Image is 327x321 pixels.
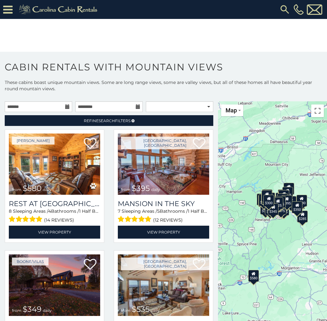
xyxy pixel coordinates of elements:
[12,187,21,192] span: from
[279,4,290,15] img: search-regular.svg
[118,199,209,208] a: Mansion In The Sky
[248,270,259,282] div: $580
[275,196,286,208] div: $395
[296,195,307,207] div: $930
[262,189,272,201] div: $325
[23,184,42,193] span: $580
[151,308,160,313] span: daily
[261,190,272,202] div: $325
[153,216,183,224] span: (12 reviews)
[84,258,96,271] a: Add to favorites
[292,201,302,213] div: $350
[265,203,276,215] div: $290
[5,115,213,126] a: RefineSearchFilters
[121,137,209,149] a: [GEOGRAPHIC_DATA], [GEOGRAPHIC_DATA]
[257,193,267,205] div: $295
[12,258,49,265] a: Boone/Vilas
[121,308,130,313] span: from
[118,254,209,316] a: Southern Star Lodge from $535 daily
[284,183,294,195] div: $525
[311,104,324,117] button: Toggle fullscreen view
[43,187,52,192] span: daily
[263,195,274,207] div: $300
[260,203,271,215] div: $355
[118,134,209,195] img: Mansion In The Sky
[282,187,293,199] div: $255
[44,216,74,224] span: (14 reviews)
[43,308,52,313] span: daily
[277,193,288,205] div: $451
[9,208,100,224] div: Sleeping Areas / Bathrooms / Sleeps:
[132,184,150,193] span: $395
[221,104,243,116] button: Change map style
[84,137,96,151] a: Add to favorites
[9,134,100,195] img: Rest at Mountain Crest
[99,118,115,123] span: Search
[9,254,100,316] img: Diamond Creek Lodge
[258,195,269,207] div: $230
[12,137,54,145] a: [PERSON_NAME]
[9,199,100,208] a: Rest at [GEOGRAPHIC_DATA]
[9,208,12,214] span: 8
[292,4,305,15] a: [PHONE_NUMBER]
[297,211,308,223] div: $285
[12,308,21,313] span: from
[226,107,237,114] span: Map
[9,199,100,208] h3: Rest at Mountain Crest
[188,208,216,214] span: 1 Half Baths /
[16,3,103,16] img: Khaki-logo.png
[48,208,51,214] span: 4
[272,197,283,209] div: $325
[118,134,209,195] a: Mansion In The Sky from $395 daily
[84,118,130,123] span: Refine Filters
[79,208,108,214] span: 1 Half Baths /
[118,226,209,239] a: View Property
[268,203,278,215] div: $345
[9,254,100,316] a: Diamond Creek Lodge from $349 daily
[118,208,209,224] div: Sleeping Areas / Bathrooms / Sleeps:
[282,195,292,207] div: $395
[121,258,209,270] a: [GEOGRAPHIC_DATA], [GEOGRAPHIC_DATA]
[23,305,42,314] span: $349
[9,226,100,239] a: View Property
[151,187,160,192] span: daily
[9,134,100,195] a: Rest at Mountain Crest from $580 daily
[157,208,160,214] span: 5
[259,194,269,206] div: $650
[132,305,150,314] span: $535
[121,187,130,192] span: from
[278,190,289,202] div: $349
[118,208,120,214] span: 7
[118,254,209,316] img: Southern Star Lodge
